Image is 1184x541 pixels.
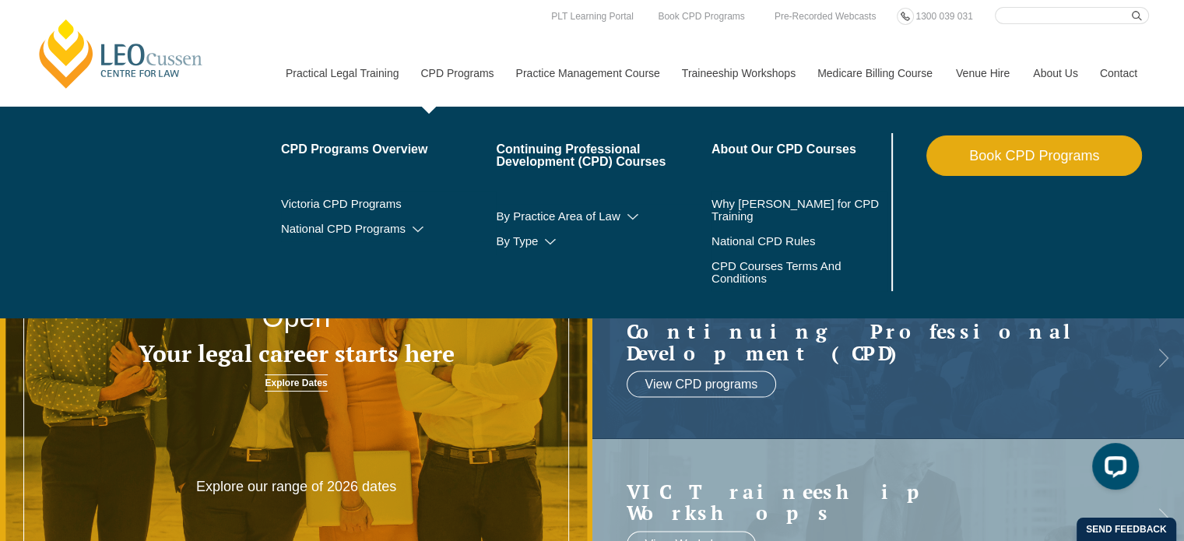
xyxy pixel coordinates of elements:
[409,40,504,107] a: CPD Programs
[912,8,976,25] a: 1300 039 031
[265,374,327,392] a: Explore Dates
[627,321,1119,364] a: Continuing ProfessionalDevelopment (CPD)
[547,8,638,25] a: PLT Learning Portal
[771,8,880,25] a: Pre-Recorded Webcasts
[944,40,1021,107] a: Venue Hire
[274,40,409,107] a: Practical Legal Training
[1021,40,1088,107] a: About Us
[281,198,497,210] a: Victoria CPD Programs
[496,143,711,168] a: Continuing Professional Development (CPD) Courses
[627,371,777,398] a: View CPD programs
[496,210,711,223] a: By Practice Area of Law
[711,143,888,156] a: About Our CPD Courses
[118,341,474,367] h3: Your legal career starts here
[281,223,497,235] a: National CPD Programs
[926,135,1142,176] a: Book CPD Programs
[1088,40,1149,107] a: Contact
[281,143,497,156] a: CPD Programs Overview
[177,478,414,496] p: Explore our range of 2026 dates
[504,40,670,107] a: Practice Management Course
[711,198,888,223] a: Why [PERSON_NAME] for CPD Training
[1080,437,1145,502] iframe: LiveChat chat widget
[627,321,1119,364] h2: Continuing Professional Development (CPD)
[670,40,806,107] a: Traineeship Workshops
[627,480,1119,523] a: VIC Traineeship Workshops
[496,235,711,248] a: By Type
[711,260,849,285] a: CPD Courses Terms And Conditions
[711,235,888,248] a: National CPD Rules
[915,11,972,22] span: 1300 039 031
[35,17,207,90] a: [PERSON_NAME] Centre for Law
[654,8,748,25] a: Book CPD Programs
[118,272,474,333] h2: 2026 PLT Intakes Now Open
[806,40,944,107] a: Medicare Billing Course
